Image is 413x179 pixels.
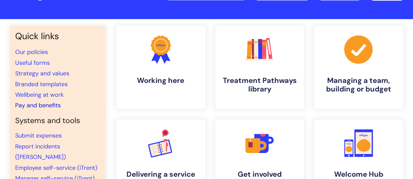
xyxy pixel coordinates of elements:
[121,76,200,85] h4: Working here
[15,59,50,67] a: Useful forms
[15,91,64,99] a: Wellbeing at work
[15,101,61,109] a: Pay and benefits
[116,26,205,109] a: Working here
[221,76,299,94] h4: Treatment Pathways library
[15,116,100,125] h4: Systems and tools
[15,142,66,161] a: Report incidents ([PERSON_NAME])
[319,170,398,179] h4: Welcome Hub
[314,26,403,109] a: Managing a team, building or budget
[319,76,398,94] h4: Managing a team, building or budget
[15,164,97,172] a: Employee self-service (iTrent)
[121,170,200,179] h4: Delivering a service
[15,48,48,56] a: Our policies
[215,26,304,109] a: Treatment Pathways library
[15,31,100,41] h3: Quick links
[15,132,62,140] a: Submit expenses
[15,80,68,88] a: Branded templates
[15,69,69,77] a: Strategy and values
[221,170,299,179] h4: Get involved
